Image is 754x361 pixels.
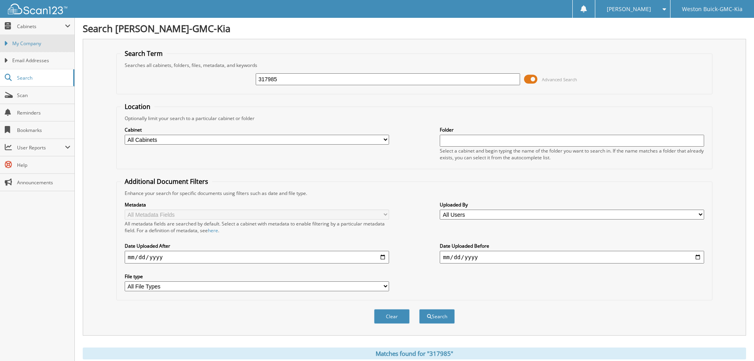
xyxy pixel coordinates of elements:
span: [PERSON_NAME] [607,7,651,11]
label: Cabinet [125,126,389,133]
legend: Additional Document Filters [121,177,212,186]
span: Help [17,162,70,168]
span: Advanced Search [542,76,577,82]
label: Date Uploaded Before [440,243,704,249]
label: File type [125,273,389,280]
iframe: Chat Widget [714,323,754,361]
input: end [440,251,704,264]
button: Search [419,309,455,324]
span: Scan [17,92,70,99]
label: Date Uploaded After [125,243,389,249]
div: Searches all cabinets, folders, files, metadata, and keywords [121,62,708,69]
span: Announcements [17,179,70,186]
span: My Company [12,40,70,47]
h1: Search [PERSON_NAME]-GMC-Kia [83,22,746,35]
div: Optionally limit your search to a particular cabinet or folder [121,115,708,122]
div: Enhance your search for specific documents using filters such as date and file type. [121,190,708,197]
span: Reminders [17,109,70,116]
div: All metadata fields are searched by default. Select a cabinet with metadata to enable filtering b... [125,220,389,234]
span: Bookmarks [17,127,70,134]
a: here [208,227,218,234]
div: Matches found for "317985" [83,348,746,359]
img: scan123-logo-white.svg [8,4,67,14]
span: Cabinets [17,23,65,30]
legend: Search Term [121,49,167,58]
span: Search [17,74,69,81]
label: Folder [440,126,704,133]
span: Email Addresses [12,57,70,64]
div: Select a cabinet and begin typing the name of the folder you want to search in. If the name match... [440,147,704,161]
legend: Location [121,102,154,111]
button: Clear [374,309,410,324]
span: Weston Buick-GMC-Kia [682,7,743,11]
input: start [125,251,389,264]
label: Metadata [125,201,389,208]
label: Uploaded By [440,201,704,208]
span: User Reports [17,144,65,151]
